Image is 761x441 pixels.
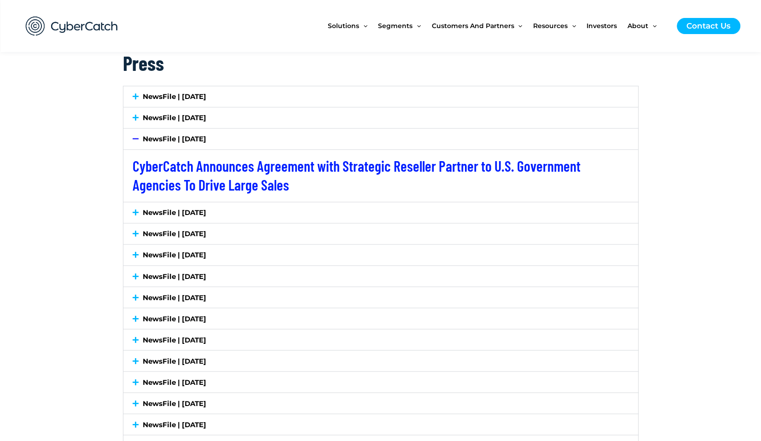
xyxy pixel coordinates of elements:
span: Solutions [328,6,359,45]
a: Investors [587,6,627,45]
div: NewsFile | [DATE] [123,287,638,308]
span: Menu Toggle [359,6,367,45]
a: NewsFile | [DATE] [143,314,206,323]
div: NewsFile | [DATE] [123,393,638,413]
nav: Site Navigation: New Main Menu [328,6,668,45]
a: NewsFile | [DATE] [143,399,206,407]
div: NewsFile | [DATE] [123,86,638,107]
span: Menu Toggle [514,6,522,45]
div: NewsFile | [DATE] [123,223,638,244]
h2: Press [123,50,639,76]
div: NewsFile | [DATE] [123,329,638,350]
a: NewsFile | [DATE] [143,377,206,386]
div: NewsFile | [DATE] [123,308,638,329]
a: NewsFile | [DATE] [143,134,206,143]
span: Investors [587,6,617,45]
a: NewsFile | [DATE] [143,293,206,302]
div: NewsFile | [DATE] [123,350,638,371]
a: NewsFile | [DATE] [143,229,206,238]
div: NewsFile | [DATE] [123,128,638,149]
a: NewsFile | [DATE] [143,113,206,122]
span: Resources [533,6,568,45]
a: NewsFile | [DATE] [143,272,206,280]
img: CyberCatch [17,7,127,45]
span: Menu Toggle [412,6,421,45]
div: NewsFile | [DATE] [123,149,638,202]
div: NewsFile | [DATE] [123,414,638,435]
div: NewsFile | [DATE] [123,244,638,265]
a: Contact Us [677,18,740,34]
span: Menu Toggle [648,6,656,45]
div: NewsFile | [DATE] [123,202,638,223]
a: CyberCatch Announces Agreement with Strategic Reseller Partner to U.S. Government Agencies To Dri... [133,157,581,194]
a: NewsFile | [DATE] [143,208,206,217]
a: NewsFile | [DATE] [143,335,206,344]
span: Segments [378,6,412,45]
a: NewsFile | [DATE] [143,250,206,259]
a: NewsFile | [DATE] [143,420,206,429]
span: Customers and Partners [431,6,514,45]
div: NewsFile | [DATE] [123,371,638,392]
div: NewsFile | [DATE] [123,266,638,286]
div: NewsFile | [DATE] [123,107,638,128]
a: NewsFile | [DATE] [143,92,206,101]
span: Menu Toggle [568,6,576,45]
a: NewsFile | [DATE] [143,356,206,365]
span: About [627,6,648,45]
